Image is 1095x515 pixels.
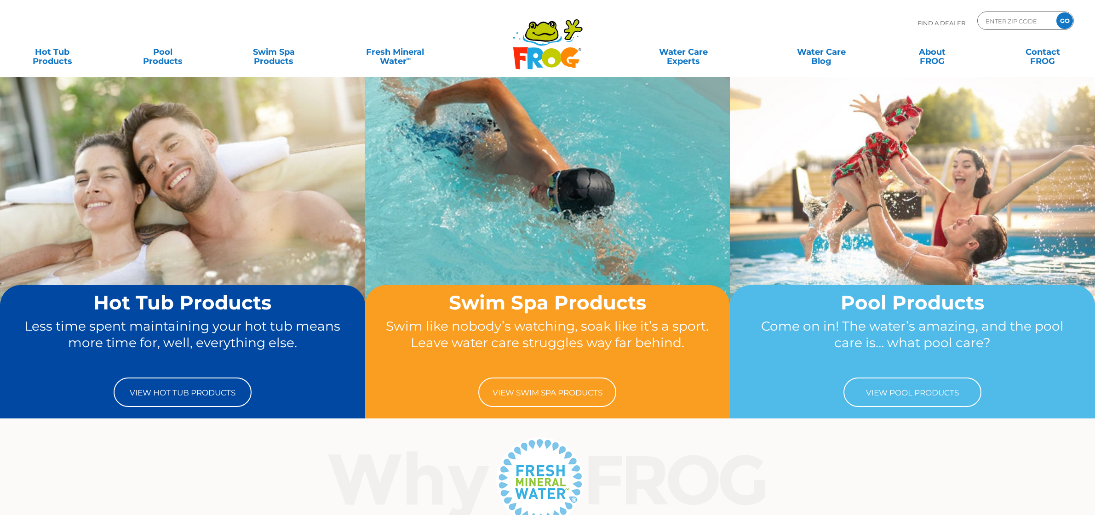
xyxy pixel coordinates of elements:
[778,43,864,61] a: Water CareBlog
[383,292,713,313] h2: Swim Spa Products
[843,378,981,407] a: View Pool Products
[17,292,348,313] h2: Hot Tub Products
[747,292,1078,313] h2: Pool Products
[407,55,411,62] sup: ∞
[17,318,348,368] p: Less time spent maintaining your hot tub means more time for, well, everything else.
[478,378,616,407] a: View Swim Spa Products
[341,43,449,61] a: Fresh MineralWater∞
[917,11,965,34] p: Find A Dealer
[889,43,975,61] a: AboutFROG
[365,77,730,349] img: home-banner-swim-spa-short
[730,77,1095,349] img: home-banner-pool-short
[114,378,252,407] a: View Hot Tub Products
[9,43,95,61] a: Hot TubProducts
[747,318,1078,368] p: Come on in! The water’s amazing, and the pool care is… what pool care?
[231,43,317,61] a: Swim SpaProducts
[1056,12,1073,29] input: GO
[383,318,713,368] p: Swim like nobody’s watching, soak like it’s a sport. Leave water care struggles way far behind.
[120,43,206,61] a: PoolProducts
[613,43,753,61] a: Water CareExperts
[985,14,1047,28] input: Zip Code Form
[1000,43,1086,61] a: ContactFROG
